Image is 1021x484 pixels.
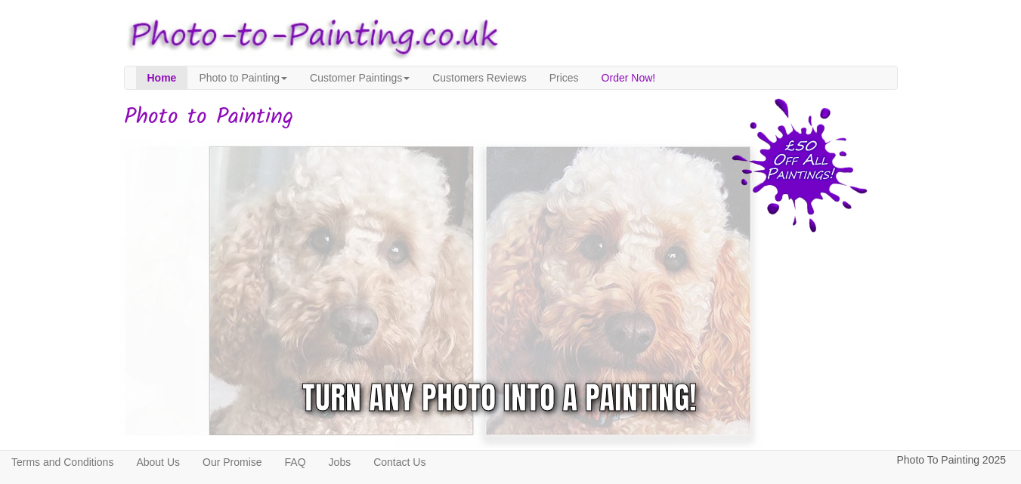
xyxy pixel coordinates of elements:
a: Jobs [317,451,363,473]
img: monty-small.jpg [196,134,763,448]
a: Prices [538,66,590,89]
a: Order Now! [590,66,667,89]
a: Customers Reviews [421,66,537,89]
img: Photo to Painting [116,8,503,66]
img: 50 pound price drop [732,98,868,233]
a: About Us [125,451,191,473]
h1: Photo to Painting [124,105,898,130]
div: Turn any photo into a painting! [302,375,697,421]
a: Photo to Painting [187,66,299,89]
a: Contact Us [362,451,437,473]
p: Photo To Painting 2025 [896,451,1006,470]
a: Our Promise [191,451,274,473]
img: Oil painting of a dog [113,134,679,448]
a: Customer Paintings [299,66,421,89]
a: Home [136,66,188,89]
a: FAQ [274,451,317,473]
